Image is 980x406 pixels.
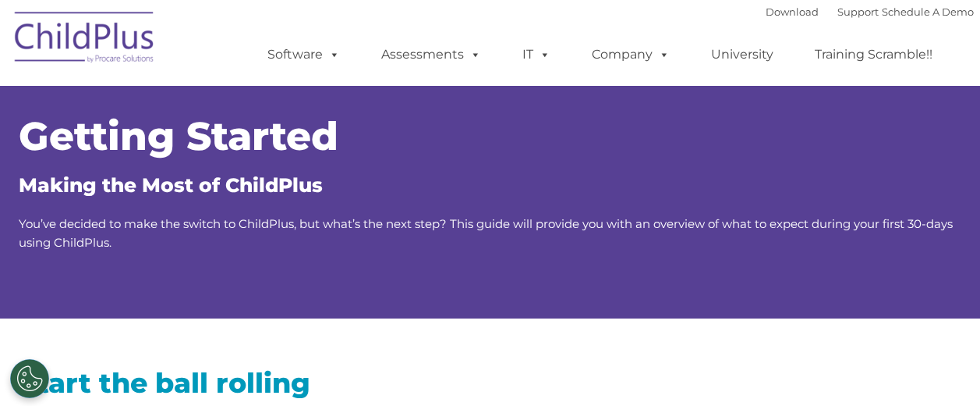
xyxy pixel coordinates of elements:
span: You’ve decided to make the switch to ChildPlus, but what’s the next step? This guide will provide... [19,216,953,250]
button: Cookies Settings [10,359,49,398]
a: Support [837,5,879,18]
a: IT [507,39,566,70]
a: University [695,39,789,70]
a: Download [766,5,819,18]
a: Assessments [366,39,497,70]
span: Getting Started [19,112,338,160]
a: Software [252,39,356,70]
span: Making the Most of ChildPlus [19,173,323,197]
h2: Start the ball rolling [19,365,479,401]
font: | [766,5,974,18]
a: Training Scramble!! [799,39,948,70]
a: Schedule A Demo [882,5,974,18]
a: Company [576,39,685,70]
img: ChildPlus by Procare Solutions [7,1,163,79]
